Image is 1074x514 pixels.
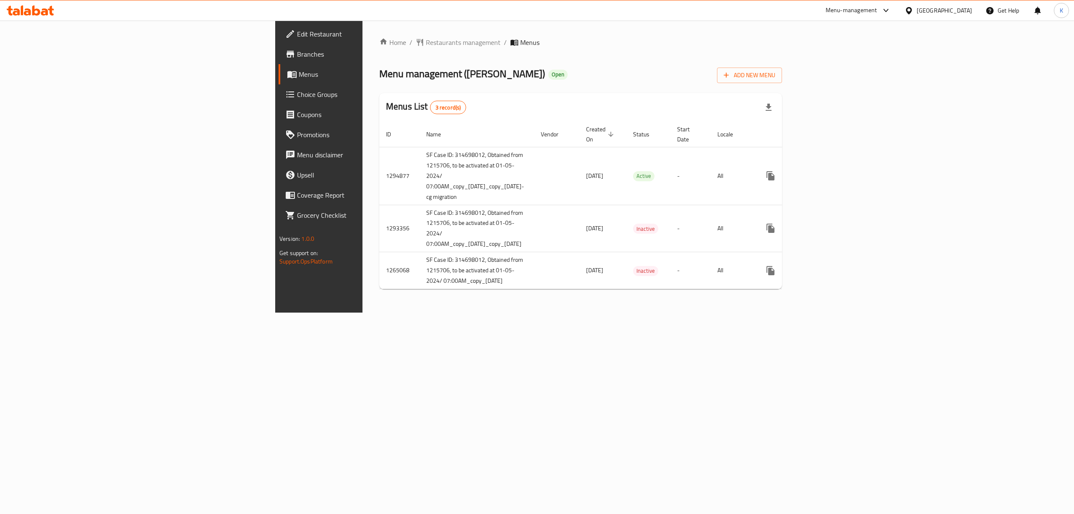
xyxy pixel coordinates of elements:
[717,68,782,83] button: Add New Menu
[379,37,782,47] nav: breadcrumb
[279,44,455,64] a: Branches
[759,97,779,117] div: Export file
[279,64,455,84] a: Menus
[416,37,501,47] a: Restaurants management
[761,218,781,238] button: more
[586,170,603,181] span: [DATE]
[379,64,545,83] span: Menu management ( [PERSON_NAME] )
[761,261,781,281] button: more
[297,210,448,220] span: Grocery Checklist
[426,129,452,139] span: Name
[426,37,501,47] span: Restaurants management
[279,104,455,125] a: Coupons
[917,6,972,15] div: [GEOGRAPHIC_DATA]
[633,129,660,139] span: Status
[297,89,448,99] span: Choice Groups
[279,248,318,258] span: Get support on:
[548,71,568,78] span: Open
[430,104,466,112] span: 3 record(s)
[717,129,744,139] span: Locale
[781,166,801,186] button: Change Status
[711,205,754,252] td: All
[826,5,877,16] div: Menu-management
[279,125,455,145] a: Promotions
[504,37,507,47] li: /
[670,147,711,205] td: -
[670,252,711,289] td: -
[386,100,466,114] h2: Menus List
[633,266,658,276] span: Inactive
[541,129,569,139] span: Vendor
[297,190,448,200] span: Coverage Report
[781,261,801,281] button: Change Status
[633,171,654,181] span: Active
[754,122,848,147] th: Actions
[297,150,448,160] span: Menu disclaimer
[420,205,534,252] td: SF Case ID: 314698012, Obtained from 1215706, to be activated at 01-05-2024/ 07:00AM_copy_[DATE]_...
[279,24,455,44] a: Edit Restaurant
[279,205,455,225] a: Grocery Checklist
[279,84,455,104] a: Choice Groups
[279,165,455,185] a: Upsell
[711,147,754,205] td: All
[301,233,314,244] span: 1.0.0
[379,122,848,290] table: enhanced table
[386,129,402,139] span: ID
[586,265,603,276] span: [DATE]
[279,145,455,165] a: Menu disclaimer
[633,224,658,234] span: Inactive
[297,49,448,59] span: Branches
[279,256,333,267] a: Support.OpsPlatform
[586,124,616,144] span: Created On
[724,70,775,81] span: Add New Menu
[677,124,701,144] span: Start Date
[297,29,448,39] span: Edit Restaurant
[420,147,534,205] td: SF Case ID: 314698012, Obtained from 1215706, to be activated at 01-05-2024/ 07:00AM_copy_[DATE]_...
[297,130,448,140] span: Promotions
[670,205,711,252] td: -
[711,252,754,289] td: All
[586,223,603,234] span: [DATE]
[297,110,448,120] span: Coupons
[548,70,568,80] div: Open
[279,233,300,244] span: Version:
[299,69,448,79] span: Menus
[420,252,534,289] td: SF Case ID: 314698012, Obtained from 1215706, to be activated at 01-05-2024/ 07:00AM_copy_[DATE]
[297,170,448,180] span: Upsell
[279,185,455,205] a: Coverage Report
[520,37,540,47] span: Menus
[761,166,781,186] button: more
[430,101,467,114] div: Total records count
[1060,6,1063,15] span: K
[781,218,801,238] button: Change Status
